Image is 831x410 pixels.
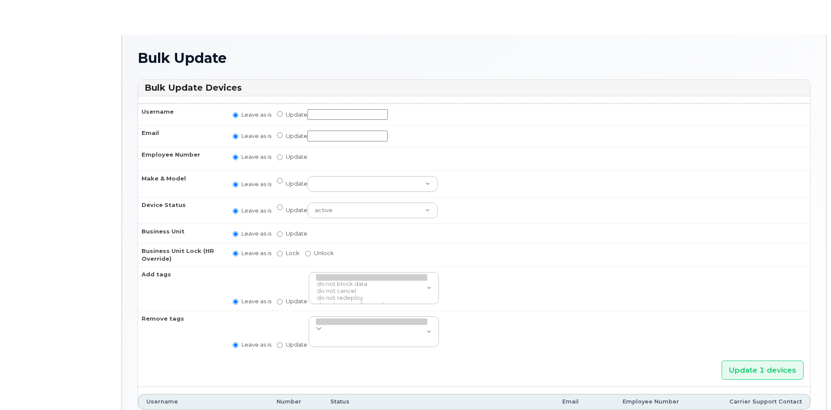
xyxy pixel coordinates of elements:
option: do not cancel [316,288,427,295]
label: Leave as is [233,249,271,257]
th: Add tags [138,266,225,311]
th: Business Unit Lock (HR Override) [138,243,225,266]
label: Leave as is [233,207,271,215]
input: Leave as is [233,182,238,187]
h1: Bulk Update [138,50,811,66]
option: do not block data [316,281,427,288]
label: Leave as is [233,341,271,349]
th: Username [138,104,225,125]
input: Leave as is [233,112,238,118]
label: Update [277,153,307,161]
input: Update [277,178,283,184]
label: Leave as is [233,180,271,188]
th: Business Unit [138,223,225,243]
h3: Bulk Update Devices [145,82,804,94]
label: Update [277,230,307,238]
th: Carrier Support Contact [687,394,810,410]
th: Username [138,394,227,410]
input: Update [277,132,283,138]
label: Update [277,203,438,218]
label: Update [277,176,438,192]
input: Update [277,154,283,160]
label: Leave as is [233,297,271,305]
input: Update 1 devices [722,361,804,380]
label: Leave as is [233,132,271,140]
input: Leave as is [233,231,238,237]
th: Make & Model [138,171,225,197]
select: Update [307,203,438,218]
input: Leave as is [233,342,238,348]
input: Update [307,131,388,141]
label: Update [277,109,388,120]
input: Update [277,231,283,237]
option: do not remove forwarding [316,302,427,308]
input: Update [307,109,388,120]
input: Unlock [305,251,311,256]
label: Update [277,341,307,349]
th: Employee Number [138,147,225,171]
input: Leave as is [233,208,238,214]
input: Update [277,342,283,348]
label: Unlock [305,249,334,257]
select: Update [307,176,438,192]
input: Update [277,299,283,305]
label: Leave as is [233,230,271,238]
label: Update [277,297,307,305]
label: Lock [277,249,300,257]
input: Leave as is [233,299,238,305]
input: Leave as is [233,154,238,160]
input: Update [277,204,283,210]
th: Device Status [138,197,225,223]
th: Status [309,394,357,410]
th: Number [227,394,309,410]
option: do not redeploy [316,295,427,302]
label: Leave as is [233,153,271,161]
label: Update [277,131,388,141]
input: Leave as is [233,134,238,139]
th: Email [138,125,225,147]
input: Leave as is [233,251,238,256]
th: Email [357,394,587,410]
input: Lock [277,251,283,256]
th: Employee Number [587,394,687,410]
th: Remove tags [138,311,225,354]
input: Update [277,111,283,117]
label: Leave as is [233,111,271,119]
